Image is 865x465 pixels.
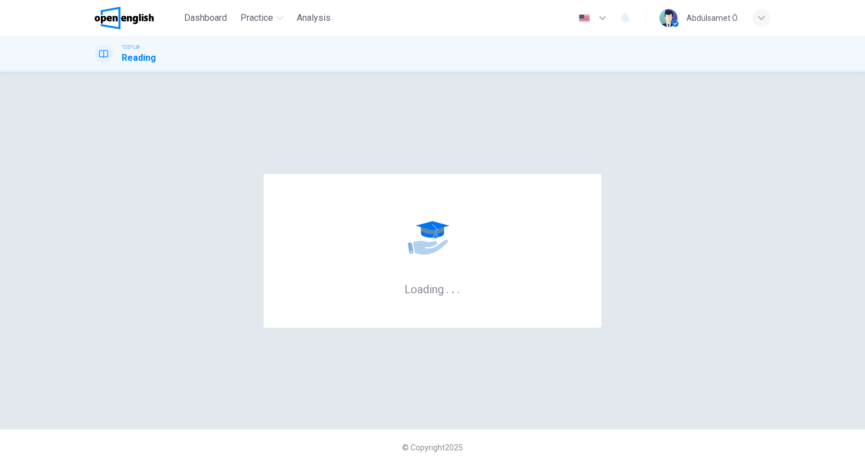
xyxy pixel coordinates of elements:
a: OpenEnglish logo [95,7,180,29]
img: en [577,14,591,23]
h6: . [451,279,455,297]
button: Analysis [292,8,335,28]
span: TOEFL® [122,43,140,51]
div: Abdülsamet Ö. [686,11,739,25]
span: Dashboard [184,11,227,25]
span: Analysis [297,11,331,25]
img: Profile picture [659,9,677,27]
button: Dashboard [180,8,231,28]
h6: Loading [404,281,461,296]
span: Practice [240,11,273,25]
h6: . [457,279,461,297]
img: OpenEnglish logo [95,7,154,29]
span: © Copyright 2025 [402,443,463,452]
button: Practice [236,8,288,28]
h1: Reading [122,51,156,65]
h6: . [445,279,449,297]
